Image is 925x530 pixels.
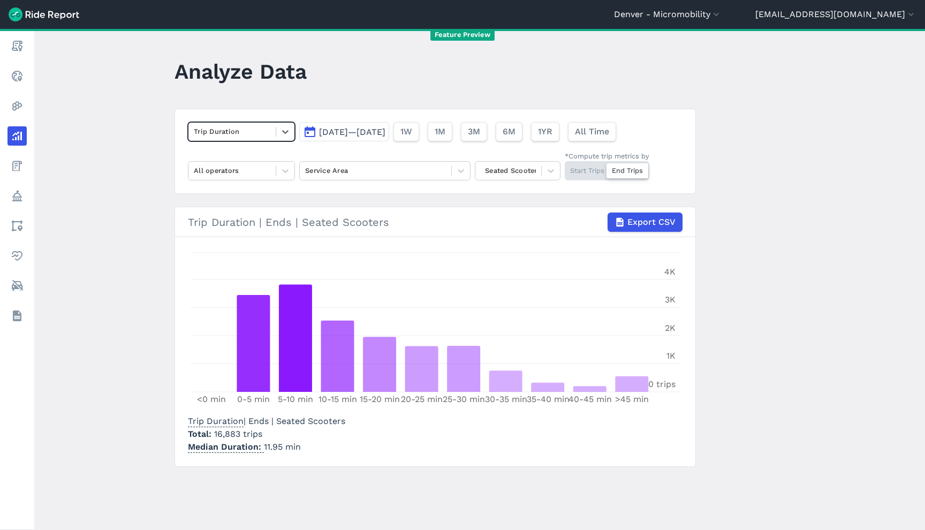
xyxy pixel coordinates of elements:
[188,213,683,232] div: Trip Duration | Ends | Seated Scooters
[468,125,480,138] span: 3M
[400,125,412,138] span: 1W
[666,351,676,361] tspan: 1K
[7,126,27,146] a: Analyze
[175,57,307,86] h1: Analyze Data
[461,122,487,141] button: 3M
[197,394,226,404] tspan: <0 min
[485,394,527,404] tspan: 30-35 min
[627,216,676,229] span: Export CSV
[435,125,445,138] span: 1M
[7,156,27,176] a: Fees
[665,294,676,305] tspan: 3K
[188,416,345,426] span: | Ends | Seated Scooters
[568,122,616,141] button: All Time
[755,8,916,21] button: [EMAIL_ADDRESS][DOMAIN_NAME]
[188,438,264,453] span: Median Duration
[496,122,522,141] button: 6M
[428,122,452,141] button: 1M
[7,66,27,86] a: Realtime
[7,246,27,266] a: Health
[188,413,244,427] span: Trip Duration
[503,125,515,138] span: 6M
[531,122,559,141] button: 1YR
[393,122,419,141] button: 1W
[319,127,385,137] span: [DATE]—[DATE]
[401,394,443,404] tspan: 20-25 min
[565,151,649,161] div: *Compute trip metrics by
[299,122,389,141] button: [DATE]—[DATE]
[665,323,676,333] tspan: 2K
[9,7,79,21] img: Ride Report
[7,36,27,56] a: Report
[664,267,676,277] tspan: 4K
[188,429,214,439] span: Total
[7,276,27,296] a: ModeShift
[319,394,357,404] tspan: 10-15 min
[360,394,400,404] tspan: 15-20 min
[430,29,495,41] span: Feature Preview
[608,213,683,232] button: Export CSV
[7,216,27,236] a: Areas
[443,394,485,404] tspan: 25-30 min
[614,8,722,21] button: Denver - Micromobility
[7,96,27,116] a: Heatmaps
[615,394,649,404] tspan: >45 min
[527,394,570,404] tspan: 35-40 min
[648,379,676,389] tspan: 0 trips
[7,186,27,206] a: Policy
[214,429,262,439] span: 16,883 trips
[7,306,27,325] a: Datasets
[237,394,270,404] tspan: 0-5 min
[278,394,313,404] tspan: 5-10 min
[575,125,609,138] span: All Time
[568,394,612,404] tspan: 40-45 min
[188,441,345,453] p: 11.95 min
[538,125,552,138] span: 1YR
